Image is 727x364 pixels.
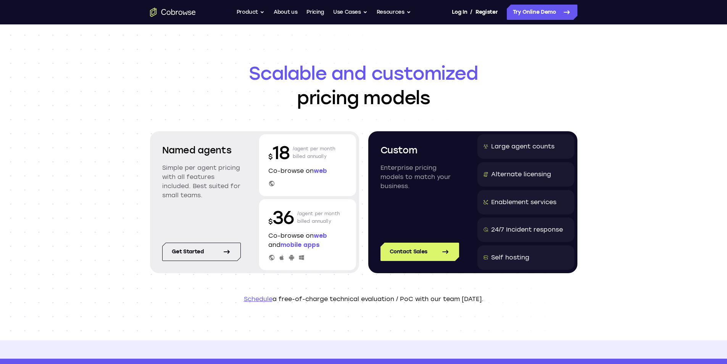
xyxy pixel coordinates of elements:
button: Resources [377,5,411,20]
button: Use Cases [333,5,368,20]
h2: Custom [380,143,459,157]
a: Schedule [244,295,272,303]
span: $ [268,217,273,226]
button: Product [237,5,265,20]
a: Register [476,5,498,20]
p: 36 [268,205,294,230]
div: 24/7 Incident response [491,225,563,234]
div: Self hosting [491,253,529,262]
h1: pricing models [150,61,577,110]
p: Enterprise pricing models to match your business. [380,163,459,191]
h2: Named agents [162,143,241,157]
p: /agent per month billed annually [293,140,335,165]
p: 18 [268,140,290,165]
div: Large agent counts [491,142,555,151]
div: Alternate licensing [491,170,551,179]
a: Go to the home page [150,8,196,17]
p: Co-browse on [268,166,347,176]
span: Scalable and customized [150,61,577,85]
span: web [314,167,327,174]
div: Enablement services [491,198,556,207]
a: Pricing [306,5,324,20]
a: Try Online Demo [507,5,577,20]
a: About us [274,5,297,20]
span: mobile apps [280,241,319,248]
p: a free-of-charge technical evaluation / PoC with our team [DATE]. [150,295,577,304]
p: /agent per month billed annually [297,205,340,230]
span: $ [268,153,273,161]
span: / [470,8,472,17]
span: web [314,232,327,239]
p: Simple per agent pricing with all features included. Best suited for small teams. [162,163,241,200]
a: Contact Sales [380,243,459,261]
a: Log In [452,5,467,20]
a: Get started [162,243,241,261]
p: Co-browse on and [268,231,347,250]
